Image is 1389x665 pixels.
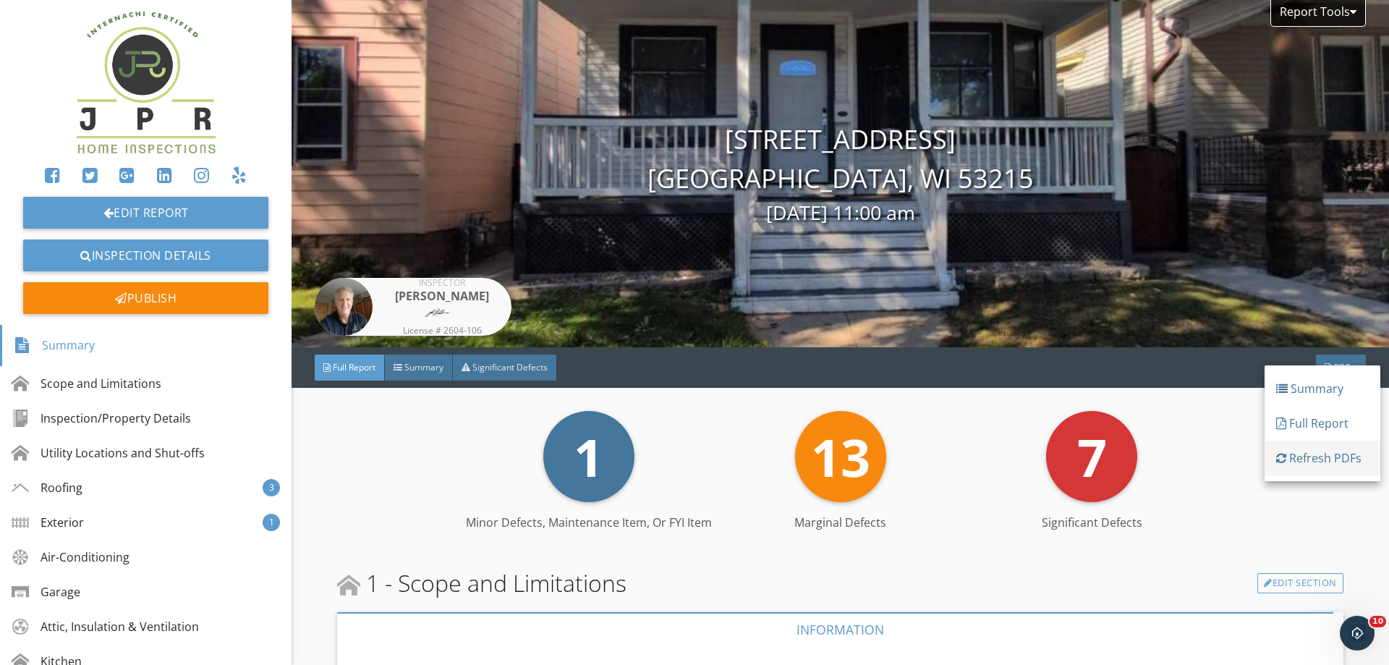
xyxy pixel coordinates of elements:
[384,326,500,335] div: License # 2604-106
[315,278,511,336] a: Inspector [PERSON_NAME] License # 2604-106
[715,514,967,531] div: Marginal Defects
[12,375,161,392] div: Scope and Limitations
[315,278,373,336] img: thumbnail.jpg
[12,618,199,635] div: Attic, Insulation & Ventilation
[384,287,500,305] div: [PERSON_NAME]
[1077,421,1107,492] span: 7
[292,198,1389,228] div: [DATE] 11:00 am
[1334,361,1350,373] span: PDF
[292,120,1389,228] div: [STREET_ADDRESS] [GEOGRAPHIC_DATA], WI 53215
[966,514,1218,531] div: Significant Defects
[463,514,715,531] div: Minor Defects, Maintenance Item, or FYI Item
[12,479,82,496] div: Roofing
[12,444,205,462] div: Utility Locations and Shut-offs
[14,334,95,358] div: Summary
[77,12,216,153] img: JohnRichter_Logo_%281%29.png
[421,305,463,322] img: signature.png
[1276,415,1369,432] div: Full Report
[23,282,268,314] div: Publish
[404,361,443,373] span: Summary
[12,410,191,427] div: Inspection/Property Details
[12,514,84,531] div: Exterior
[811,421,870,492] span: 13
[12,583,80,601] div: Garage
[23,197,268,229] a: Edit Report
[12,548,129,566] div: Air-Conditioning
[1340,616,1375,651] iframe: Intercom live chat
[1276,449,1369,467] div: Refresh PDFs
[23,240,268,271] a: Inspection Details
[384,279,500,287] div: Inspector
[337,566,626,601] span: 1 - Scope and Limitations
[1257,573,1343,593] a: Edit Section
[1265,406,1380,441] a: Full Report
[263,514,280,531] div: 1
[263,479,280,496] div: 3
[1265,371,1380,406] a: Summary
[333,361,375,373] span: Full Report
[574,421,603,492] span: 1
[472,361,548,373] span: Significant Defects
[1276,380,1369,397] div: Summary
[1369,616,1386,627] span: 10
